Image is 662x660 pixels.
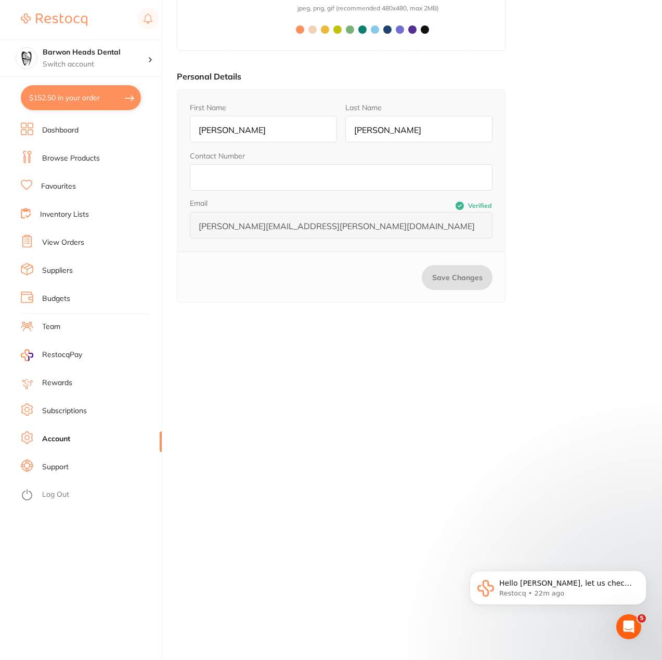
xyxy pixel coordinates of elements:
a: Inventory Lists [40,209,89,220]
span: 5 [638,614,646,623]
img: RestocqPay [21,349,33,361]
iframe: Intercom notifications message [454,549,662,632]
iframe: Intercom live chat [616,614,641,639]
a: Favourites [41,181,76,192]
a: Rewards [42,378,72,388]
a: Subscriptions [42,406,87,416]
a: Account [42,434,70,444]
label: First Name [190,103,226,112]
label: Last Name [345,103,382,112]
span: jpeg, png, gif (recommended 480x480, max 2MB) [297,4,439,13]
button: Log Out [21,487,159,504]
a: Support [42,462,69,472]
h4: Barwon Heads Dental [43,47,148,58]
a: RestocqPay [21,349,82,361]
span: RestocqPay [42,350,82,360]
a: Team [42,322,60,332]
label: Personal Details [177,71,241,82]
span: Save Changes [432,273,483,282]
a: View Orders [42,237,84,248]
a: Dashboard [42,125,79,136]
span: Verified [468,202,491,209]
a: Restocq Logo [21,8,87,32]
button: $152.50 in your order [21,85,141,110]
label: Contact Number [190,152,245,160]
img: Barwon Heads Dental [16,48,37,69]
a: Budgets [42,294,70,304]
img: Restocq Logo [21,14,87,26]
label: Email [190,199,341,207]
a: Log Out [42,490,69,500]
a: Suppliers [42,266,73,276]
p: Switch account [43,59,148,70]
button: Save Changes [422,265,492,290]
a: Browse Products [42,153,100,164]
